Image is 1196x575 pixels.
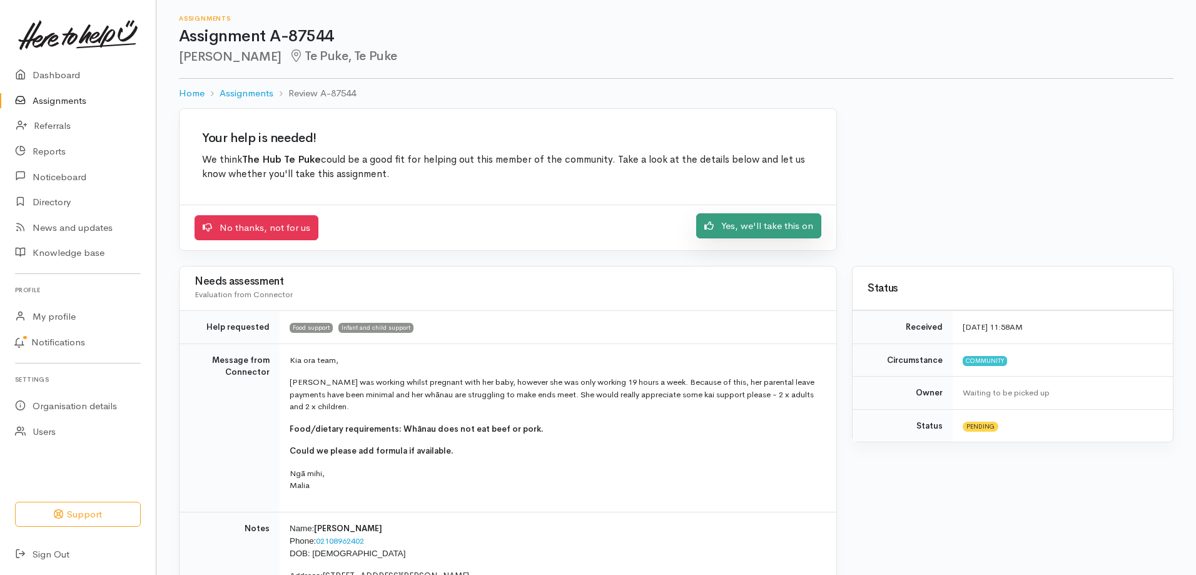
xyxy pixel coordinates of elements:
h6: Settings [15,371,141,388]
h1: Assignment A-87544 [179,28,1173,46]
td: Owner [853,377,953,410]
td: Message from Connector [180,343,280,512]
p: We think could be a good fit for helping out this member of the community. Take a look at the det... [202,153,814,182]
td: Circumstance [853,343,953,377]
b: Could we please add formula if available. [290,445,454,456]
a: Home [179,86,205,101]
time: [DATE] 11:58AM [963,322,1023,332]
td: Received [853,311,953,344]
span: Te Puke, Te Puke [289,48,397,64]
h2: [PERSON_NAME] [179,49,1173,64]
span: Community [963,356,1007,366]
div: Waiting to be picked up [963,387,1158,399]
span: Evaluation from Connector [195,289,293,300]
a: No thanks, not for us [195,215,318,241]
span: Pending [963,422,998,432]
span: Infant and child support [338,323,413,333]
b: The Hub Te Puke [242,153,321,166]
a: 02108962402 [316,536,364,546]
button: Support [15,502,141,527]
span: [PERSON_NAME] [314,523,382,534]
h2: Your help is needed! [202,131,814,145]
p: [PERSON_NAME] was working whilst pregnant with her baby, however she was only working 19 hours a ... [290,376,821,413]
span: Food support [290,323,333,333]
li: Review A-87544 [273,86,356,101]
nav: breadcrumb [179,79,1173,108]
b: Food/dietary requirements: Whānau does not eat beef or pork. [290,424,544,434]
p: Kia ora team, [290,354,821,367]
a: Assignments [220,86,273,101]
span: DOB: [DEMOGRAPHIC_DATA] [290,549,405,558]
h6: Profile [15,282,141,298]
h6: Assignments [179,15,1173,22]
a: Yes, we'll take this on [696,213,821,239]
span: Phone: [290,536,316,546]
td: Help requested [180,311,280,344]
h3: Status [868,283,1158,295]
p: Ngā mihi, Malia [290,467,821,492]
td: Status [853,409,953,442]
h3: Needs assessment [195,276,821,288]
span: Name: [290,524,314,533]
